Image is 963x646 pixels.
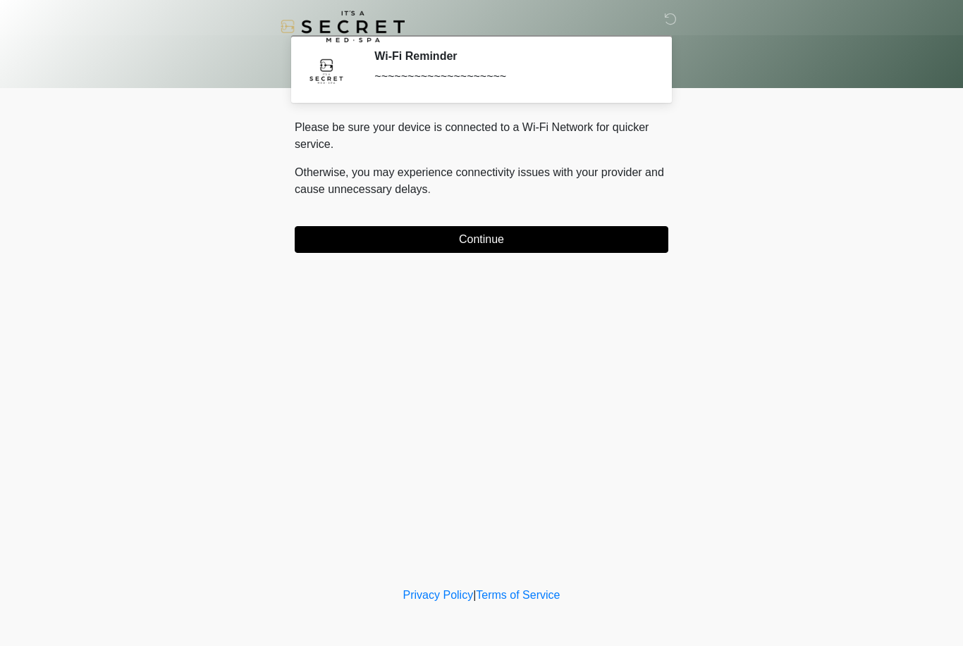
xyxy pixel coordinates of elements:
a: Terms of Service [476,589,560,601]
button: Continue [295,226,668,253]
a: | [473,589,476,601]
h2: Wi-Fi Reminder [374,49,647,63]
p: Otherwise, you may experience connectivity issues with your provider and cause unnecessary delays [295,164,668,198]
p: Please be sure your device is connected to a Wi-Fi Network for quicker service. [295,119,668,153]
div: ~~~~~~~~~~~~~~~~~~~~ [374,68,647,85]
img: It's A Secret Med Spa Logo [281,11,405,42]
img: Agent Avatar [305,49,348,92]
a: Privacy Policy [403,589,474,601]
span: . [428,183,431,195]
